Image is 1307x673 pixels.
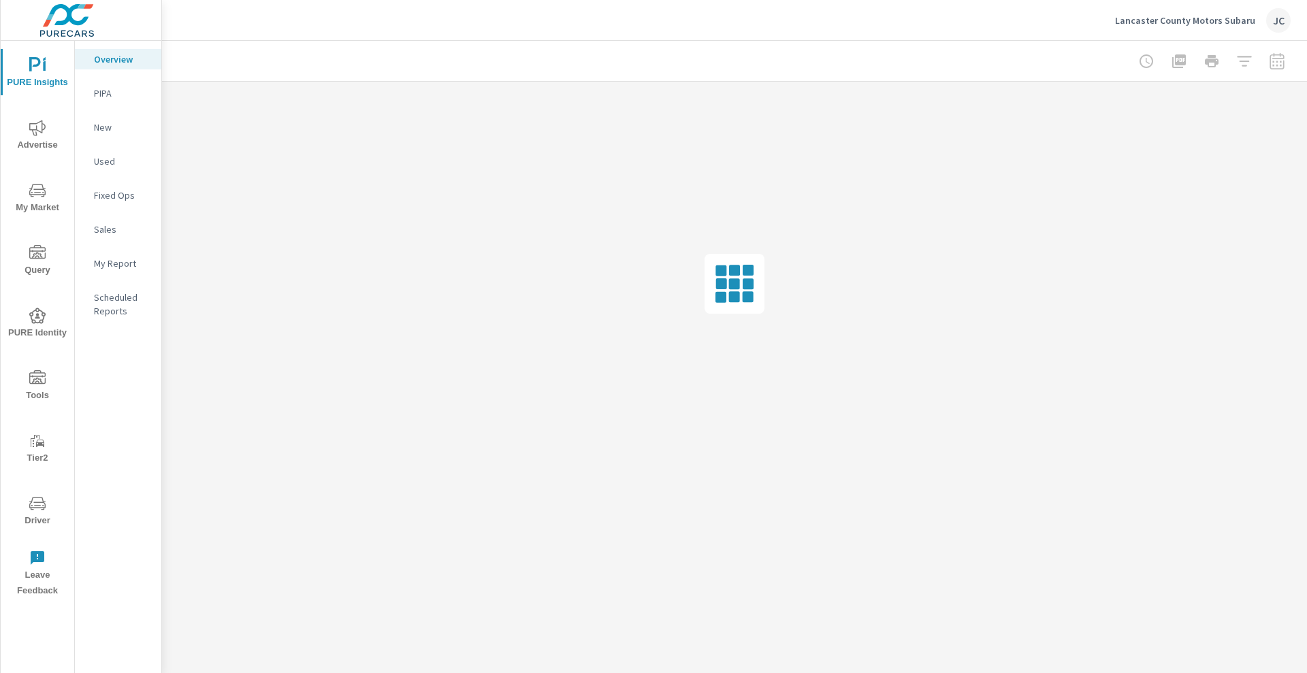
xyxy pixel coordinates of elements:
p: My Report [94,257,150,270]
span: PURE Insights [5,57,70,91]
p: Lancaster County Motors Subaru [1115,14,1255,27]
p: Sales [94,223,150,236]
div: Sales [75,219,161,240]
p: Used [94,154,150,168]
span: Advertise [5,120,70,153]
span: Tools [5,370,70,404]
p: Scheduled Reports [94,291,150,318]
div: My Report [75,253,161,274]
p: PIPA [94,86,150,100]
div: Fixed Ops [75,185,161,206]
span: Driver [5,495,70,529]
div: PIPA [75,83,161,103]
span: PURE Identity [5,308,70,341]
div: Overview [75,49,161,69]
div: Used [75,151,161,171]
div: Scheduled Reports [75,287,161,321]
p: Overview [94,52,150,66]
div: New [75,117,161,137]
span: Tier2 [5,433,70,466]
p: Fixed Ops [94,188,150,202]
span: Leave Feedback [5,550,70,599]
div: nav menu [1,41,74,604]
span: Query [5,245,70,278]
span: My Market [5,182,70,216]
div: JC [1266,8,1291,33]
p: New [94,120,150,134]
